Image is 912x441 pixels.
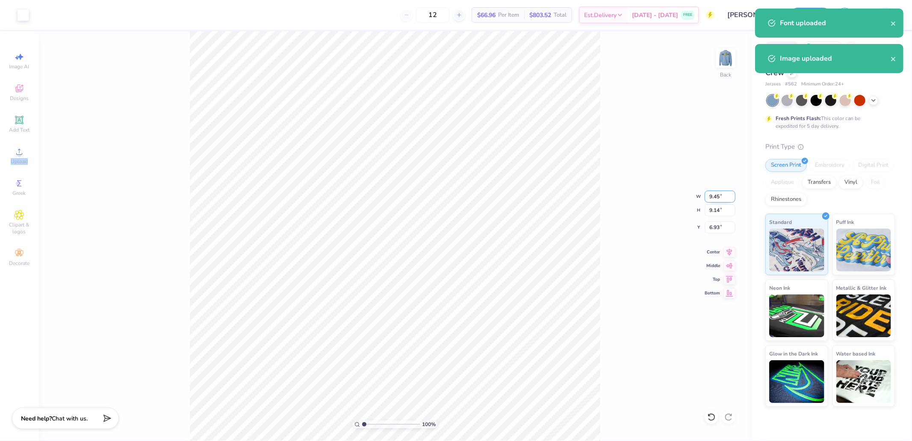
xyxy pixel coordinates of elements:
div: Rhinestones [765,193,807,206]
span: FREE [683,12,692,18]
span: $803.52 [529,11,551,20]
span: Glow in the Dark Ink [769,349,818,358]
button: close [891,53,897,64]
span: Upload [11,158,28,165]
span: Image AI [9,63,30,70]
div: Back [720,71,731,79]
strong: Need help? [21,415,52,423]
span: Metallic & Glitter Ink [836,283,887,292]
span: 100 % [422,420,436,428]
span: Greek [13,190,26,197]
div: Font uploaded [780,18,891,28]
div: Applique [765,176,800,189]
img: Metallic & Glitter Ink [836,294,891,337]
span: Chat with us. [52,415,88,423]
input: – – [416,7,449,23]
div: Foil [865,176,885,189]
span: Puff Ink [836,218,854,226]
strong: Fresh Prints Flash: [776,115,821,122]
span: Clipart & logos [4,221,34,235]
span: Neon Ink [769,283,790,292]
div: Digital Print [853,159,894,172]
button: close [891,18,897,28]
div: This color can be expedited for 5 day delivery. [776,115,881,130]
span: Bottom [705,290,720,296]
div: Print Type [765,142,895,152]
span: Middle [705,263,720,269]
span: Decorate [9,260,30,267]
span: Total [554,11,567,20]
span: Est. Delivery [584,11,617,20]
span: Designs [10,95,29,102]
img: Back [717,50,734,67]
span: # 562 [785,81,797,88]
div: Vinyl [839,176,863,189]
img: Glow in the Dark Ink [769,360,824,403]
img: Standard [769,229,824,271]
div: Image uploaded [780,53,891,64]
span: Top [705,276,720,282]
div: Transfers [802,176,836,189]
span: Water based Ink [836,349,876,358]
span: Per Item [498,11,519,20]
img: Water based Ink [836,360,891,403]
span: Jerzees [765,81,781,88]
img: Puff Ink [836,229,891,271]
span: Minimum Order: 24 + [801,81,844,88]
img: Neon Ink [769,294,824,337]
input: Untitled Design [721,6,784,24]
span: Center [705,249,720,255]
span: Standard [769,218,792,226]
div: Embroidery [809,159,850,172]
div: Screen Print [765,159,807,172]
span: Add Text [9,126,30,133]
span: [DATE] - [DATE] [632,11,678,20]
span: $66.96 [477,11,496,20]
